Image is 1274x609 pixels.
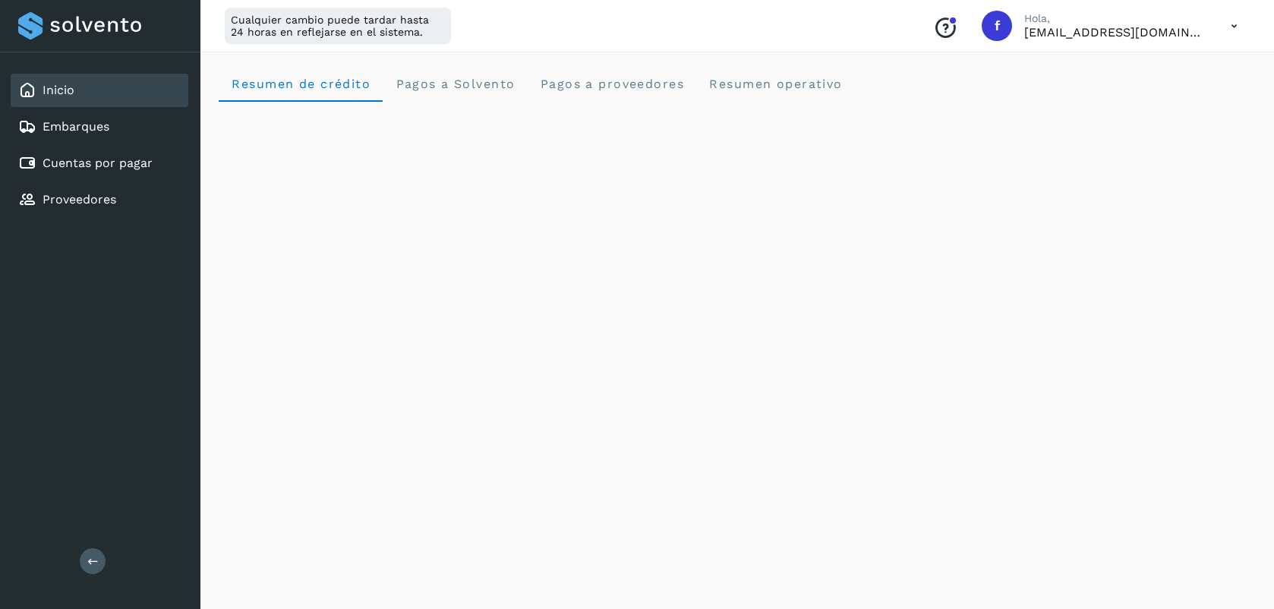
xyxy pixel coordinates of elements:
span: Resumen operativo [708,77,843,91]
a: Cuentas por pagar [43,156,153,170]
span: Resumen de crédito [231,77,371,91]
div: Proveedores [11,183,188,216]
a: Embarques [43,119,109,134]
a: Proveedores [43,192,116,207]
p: Hola, [1024,12,1206,25]
div: Cualquier cambio puede tardar hasta 24 horas en reflejarse en el sistema. [225,8,451,44]
div: Cuentas por pagar [11,147,188,180]
span: Pagos a Solvento [395,77,515,91]
div: Embarques [11,110,188,144]
div: Inicio [11,74,188,107]
span: Pagos a proveedores [539,77,684,91]
a: Inicio [43,83,74,97]
p: fepadilla@niagarawater.com [1024,25,1206,39]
